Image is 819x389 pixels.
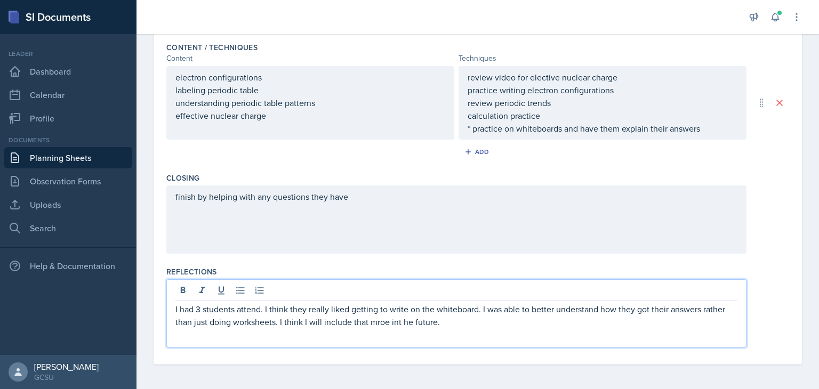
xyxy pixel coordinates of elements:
[467,148,489,156] div: Add
[166,173,199,183] label: Closing
[175,303,737,328] p: I had 3 students attend. I think they really liked getting to write on the whiteboard. I was able...
[468,71,737,84] p: review video for elective nuclear charge
[34,361,99,372] div: [PERSON_NAME]
[175,84,445,96] p: labeling periodic table
[175,190,737,203] p: finish by helping with any questions they have
[4,84,132,106] a: Calendar
[461,144,495,160] button: Add
[34,372,99,383] div: GCSU
[4,61,132,82] a: Dashboard
[175,96,445,109] p: understanding periodic table patterns
[166,266,217,277] label: Reflections
[4,135,132,145] div: Documents
[166,53,454,64] div: Content
[166,42,258,53] label: Content / Techniques
[468,122,737,135] p: * practice on whiteboards and have them explain their answers
[459,53,746,64] div: Techniques
[4,217,132,239] a: Search
[4,49,132,59] div: Leader
[4,194,132,215] a: Uploads
[175,109,445,122] p: effective nuclear charge
[468,84,737,96] p: practice writing electron configurations
[4,147,132,168] a: Planning Sheets
[468,109,737,122] p: calculation practice
[4,108,132,129] a: Profile
[4,171,132,192] a: Observation Forms
[175,71,445,84] p: electron configurations
[468,96,737,109] p: review periodic trends
[4,255,132,277] div: Help & Documentation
